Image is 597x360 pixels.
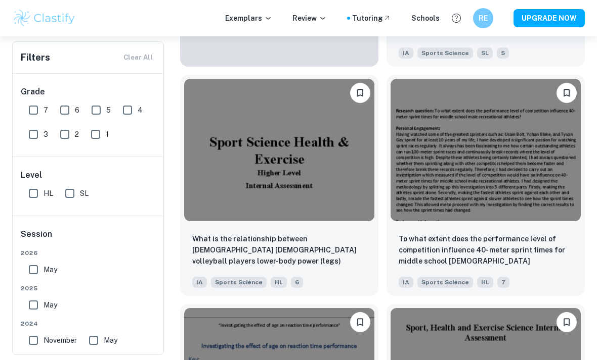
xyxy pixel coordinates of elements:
span: SL [80,188,89,199]
h6: RE [478,13,489,24]
a: BookmarkTo what extent does the performance level of competition influence 40- meter sprint times... [387,75,585,296]
span: SL [477,47,493,59]
p: Review [292,13,327,24]
span: 4 [138,105,143,116]
span: May [44,264,57,275]
img: Sports Science IA example thumbnail: What is the relationship between 15–16-y [184,79,374,221]
h6: Session [21,228,156,248]
span: November [44,335,77,346]
span: HL [44,188,53,199]
span: 2026 [21,248,156,258]
span: May [44,299,57,311]
span: IA [399,277,413,288]
span: Sports Science [211,277,267,288]
span: 5 [497,47,509,59]
span: May [104,335,117,346]
h6: Filters [21,50,50,65]
a: Schools [411,13,440,24]
img: Clastify logo [12,8,76,28]
img: Sports Science IA example thumbnail: To what extent does the performance leve [391,79,581,221]
span: Sports Science [417,47,473,59]
span: 1 [106,129,109,140]
span: Sports Science [417,277,473,288]
span: HL [477,277,493,288]
span: 2025 [21,284,156,293]
span: 5 [106,105,111,116]
span: 7 [497,277,509,288]
p: Exemplars [225,13,272,24]
span: 3 [44,129,48,140]
button: UPGRADE NOW [514,9,585,27]
a: BookmarkWhat is the relationship between 15–16-year-old male volleyball players lower-body power ... [180,75,378,296]
span: 6 [291,277,303,288]
button: Bookmark [557,312,577,332]
span: 2 [75,129,79,140]
span: HL [271,277,287,288]
span: IA [192,277,207,288]
h6: Level [21,169,156,181]
button: Bookmark [557,83,577,103]
span: 7 [44,105,48,116]
p: What is the relationship between 15–16-year-old male volleyball players lower-body power (legs) m... [192,233,366,268]
a: Tutoring [352,13,391,24]
button: Help and Feedback [448,10,465,27]
button: RE [473,8,493,28]
button: Bookmark [350,83,370,103]
p: To what extent does the performance level of competition influence 40- meter sprint times for mid... [399,233,573,268]
h6: Grade [21,86,156,98]
span: 6 [75,105,79,116]
span: IA [399,47,413,59]
button: Bookmark [350,312,370,332]
span: 2024 [21,319,156,328]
